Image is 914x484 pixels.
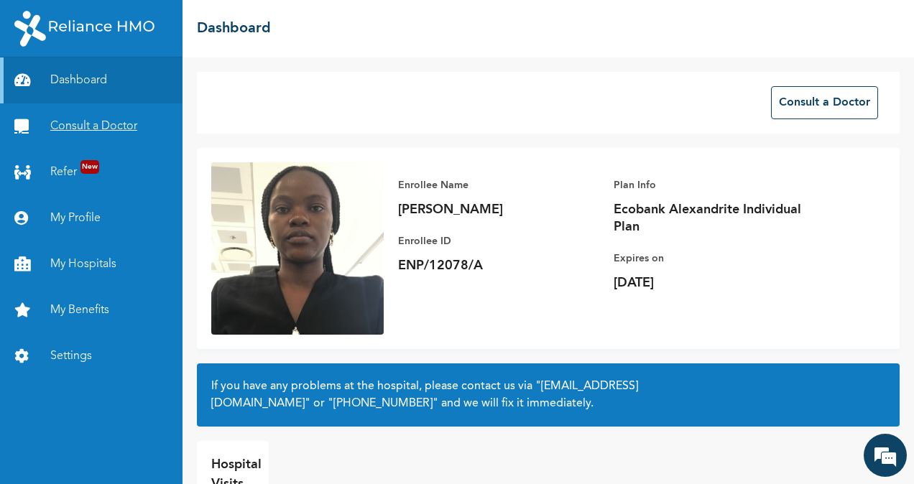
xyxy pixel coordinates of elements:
[211,378,885,412] h2: If you have any problems at the hospital, please contact us via or and we will fix it immediately.
[398,257,599,274] p: ENP/12078/A
[398,177,599,194] p: Enrollee Name
[614,250,815,267] p: Expires on
[80,160,99,174] span: New
[398,201,599,218] p: [PERSON_NAME]
[14,11,154,47] img: RelianceHMO's Logo
[197,18,271,39] h2: Dashboard
[328,398,438,409] a: "[PHONE_NUMBER]"
[614,177,815,194] p: Plan Info
[211,162,384,335] img: Enrollee
[398,233,599,250] p: Enrollee ID
[614,201,815,236] p: Ecobank Alexandrite Individual Plan
[771,86,878,119] button: Consult a Doctor
[614,274,815,292] p: [DATE]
